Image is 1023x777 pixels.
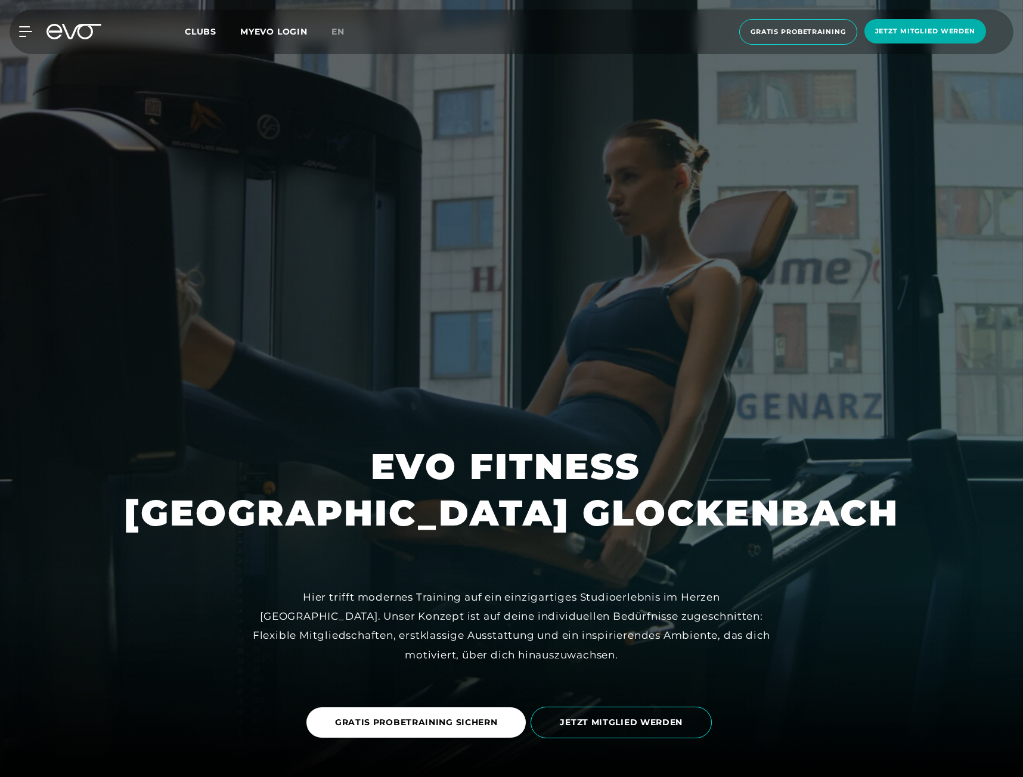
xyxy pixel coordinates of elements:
a: MYEVO LOGIN [240,26,308,37]
span: Gratis Probetraining [751,27,846,37]
a: Gratis Probetraining [736,19,861,45]
a: Jetzt Mitglied werden [861,19,990,45]
h1: EVO FITNESS [GEOGRAPHIC_DATA] GLOCKENBACH [124,443,899,536]
a: GRATIS PROBETRAINING SICHERN [306,698,531,747]
a: JETZT MITGLIED WERDEN [531,698,717,747]
span: GRATIS PROBETRAINING SICHERN [335,716,498,729]
span: Jetzt Mitglied werden [875,26,975,36]
span: Clubs [185,26,216,37]
div: Hier trifft modernes Training auf ein einzigartiges Studioerlebnis im Herzen [GEOGRAPHIC_DATA]. U... [243,588,780,664]
span: JETZT MITGLIED WERDEN [560,716,683,729]
span: en [331,26,345,37]
a: en [331,25,359,39]
a: Clubs [185,26,240,37]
